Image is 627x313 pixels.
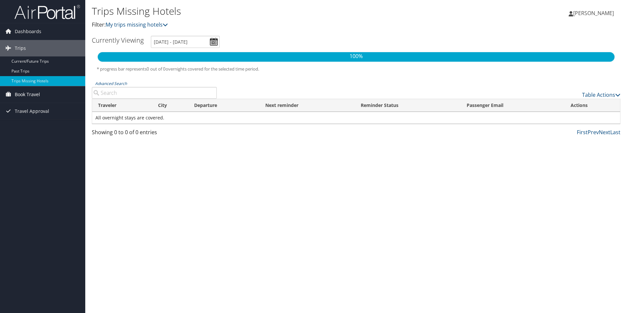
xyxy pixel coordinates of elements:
[95,81,127,86] a: Advanced Search
[92,128,217,139] div: Showing 0 to 0 of 0 entries
[147,66,166,72] span: 0 out of 0
[259,99,355,112] th: Next reminder
[15,23,41,40] span: Dashboards
[92,21,444,29] p: Filter:
[92,112,620,124] td: All overnight stays are covered.
[599,129,610,136] a: Next
[92,99,152,112] th: Traveler: activate to sort column ascending
[92,4,444,18] h1: Trips Missing Hotels
[97,66,616,72] h5: * progress bar represents overnights covered for the selected time period.
[569,3,620,23] a: [PERSON_NAME]
[610,129,620,136] a: Last
[188,99,259,112] th: Departure: activate to sort column descending
[152,99,188,112] th: City: activate to sort column ascending
[15,86,40,103] span: Book Travel
[92,87,217,99] input: Advanced Search
[92,36,144,45] h3: Currently Viewing
[582,91,620,98] a: Table Actions
[151,36,220,48] input: [DATE] - [DATE]
[588,129,599,136] a: Prev
[106,21,168,28] a: My trips missing hotels
[15,103,49,119] span: Travel Approval
[15,40,26,56] span: Trips
[573,10,614,17] span: [PERSON_NAME]
[355,99,461,112] th: Reminder Status
[98,52,615,61] p: 100%
[577,129,588,136] a: First
[461,99,565,112] th: Passenger Email: activate to sort column ascending
[14,4,80,20] img: airportal-logo.png
[565,99,620,112] th: Actions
